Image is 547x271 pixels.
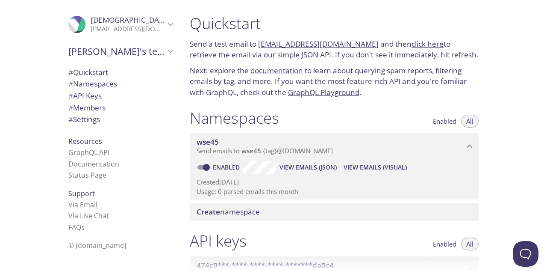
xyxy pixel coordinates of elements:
[190,203,479,221] div: Create namespace
[68,114,73,124] span: #
[212,163,243,171] a: Enabled
[68,159,119,169] a: Documentation
[68,45,165,57] span: [PERSON_NAME]'s team
[190,14,479,33] h1: Quickstart
[62,90,179,102] div: API Keys
[190,133,479,160] div: wse45 namespace
[68,103,106,113] span: Members
[428,238,462,250] button: Enabled
[461,115,479,128] button: All
[461,238,479,250] button: All
[62,113,179,125] div: Team Settings
[91,15,199,25] span: [DEMOGRAPHIC_DATA] kamran
[279,162,337,173] span: View Emails (JSON)
[190,39,479,60] p: Send a test email to and then to retrieve the email via our simple JSON API. If you don't see it ...
[340,161,410,174] button: View Emails (Visual)
[68,79,73,89] span: #
[68,170,106,180] a: Status Page
[428,115,462,128] button: Enabled
[68,223,85,232] a: FAQ
[288,87,359,97] a: GraphQL Playground
[62,10,179,39] div: Muhammad kamran
[62,78,179,90] div: Namespaces
[344,162,407,173] span: View Emails (Visual)
[68,114,100,124] span: Settings
[197,207,220,217] span: Create
[197,187,472,196] p: Usage: 0 parsed emails this month
[91,25,165,33] p: [EMAIL_ADDRESS][DOMAIN_NAME]
[81,223,85,232] span: s
[250,66,303,75] a: documentation
[62,40,179,63] div: Muhammad's team
[276,161,340,174] button: View Emails (JSON)
[197,178,472,187] p: Created [DATE]
[197,146,333,155] span: Send emails to . {tag} @[DOMAIN_NAME]
[68,211,109,220] a: Via Live Chat
[68,148,109,157] a: GraphQL API
[68,67,108,77] span: Quickstart
[68,91,73,101] span: #
[513,241,538,267] iframe: Help Scout Beacon - Open
[68,200,97,209] a: Via Email
[68,79,117,89] span: Namespaces
[412,39,444,49] a: click here
[62,102,179,114] div: Members
[190,65,479,98] p: Next: explore the to learn about querying spam reports, filtering emails by tag, and more. If you...
[258,39,379,49] a: [EMAIL_ADDRESS][DOMAIN_NAME]
[68,103,73,113] span: #
[68,67,73,77] span: #
[68,189,95,198] span: Support
[197,207,260,217] span: namespace
[190,108,279,128] h1: Namespaces
[68,91,102,101] span: API Keys
[68,137,102,146] span: Resources
[190,231,247,250] h1: API keys
[62,66,179,78] div: Quickstart
[68,241,126,250] span: © [DOMAIN_NAME]
[241,146,261,155] span: wse45
[197,137,219,147] span: wse45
